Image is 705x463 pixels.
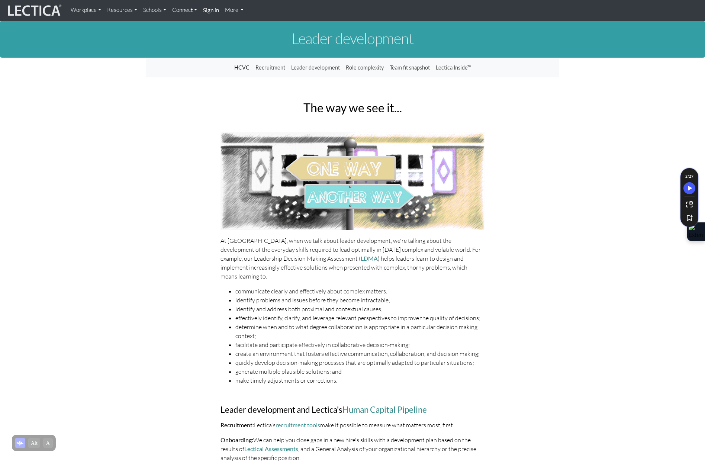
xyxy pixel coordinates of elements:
[244,445,298,452] a: Lectical Assessments
[235,367,485,376] li: generate multiple plausible solutions; and
[235,305,485,314] li: identify and address both proximal and contextual causes;
[169,3,200,17] a: Connect
[200,3,222,18] a: Sign in
[252,61,288,75] a: Recruitment
[220,421,485,430] p: Lectica's make it possible to measure what matters most, first.
[387,61,433,75] a: Team fit snapshot
[276,421,320,428] a: recruitment tools
[235,349,485,358] li: create an environment that fosters effective communication, collaboration, and decision making;
[220,436,253,443] strong: Onboarding:
[689,224,704,239] img: Extension Icon
[235,287,485,296] li: communicate clearly and effectively about complex matters;
[288,61,343,75] a: Leader development
[220,435,485,462] p: We can help you close gaps in a new hire's skills with a development plan based on the results of...
[220,421,254,428] strong: Recruitment:
[433,61,474,75] a: Lectica Inside™
[231,61,252,75] a: HCVC
[6,3,62,17] img: lecticalive
[68,3,104,17] a: Workplace
[220,101,485,114] h2: The way we see it...
[220,405,485,415] h3: Leader development and Lectica's
[220,132,485,230] img: Which way?
[146,30,559,46] h1: Leader development
[235,340,485,349] li: facilitate and participate effectively in collaborative decision-making;
[140,3,169,17] a: Schools
[104,3,140,17] a: Resources
[342,405,427,415] a: Human Capital Pipeline
[235,296,485,305] li: identify problems and issues before they become intractable;
[343,61,387,75] a: Role complexity
[235,314,485,322] li: effectively identify, clarify, and leverage relevant perspectives to improve the quality of decis...
[235,322,485,340] li: determine when and to what degree collaboration is appropriate in a particular decision making co...
[220,236,485,281] p: At [GEOGRAPHIC_DATA], when we talk about leader development, we're talking about the development ...
[203,7,219,13] strong: Sign in
[222,3,247,17] a: More
[361,255,378,262] a: LDMA
[235,376,485,385] li: make timely adjustments or corrections.
[235,358,485,367] li: quickly develop decision-making processes that are optimally adapted to particular situations;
